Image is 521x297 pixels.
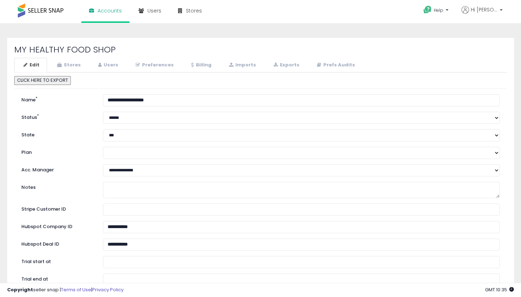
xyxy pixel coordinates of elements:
a: Exports [264,58,307,72]
a: Users [89,58,126,72]
a: Privacy Policy [92,286,124,293]
strong: Copyright [7,286,33,293]
span: 2025-09-6 10:35 GMT [485,286,514,293]
label: Status [16,112,98,121]
span: Accounts [98,7,122,14]
a: Terms of Use [61,286,91,293]
a: Prefs Audits [308,58,363,72]
label: Trial start at [16,256,98,265]
span: Stores [186,7,202,14]
label: Plan [16,147,98,156]
h2: MY HEALTHY FOOD SHOP [14,45,507,54]
label: Stripe Customer ID [16,203,98,213]
span: Hi [PERSON_NAME] [471,6,497,13]
a: Edit [14,58,47,72]
label: Notes [16,182,98,191]
label: Acc. Manager [16,164,98,173]
button: CLICK HERE TO EXPORT [14,76,71,85]
i: Get Help [423,5,432,14]
label: Name [16,94,98,104]
label: Trial end at [16,273,98,283]
a: Stores [48,58,88,72]
span: Help [434,7,443,13]
div: seller snap | | [7,287,124,293]
label: Hubspot Company ID [16,221,98,230]
a: Preferences [126,58,181,72]
a: Hi [PERSON_NAME] [462,6,502,22]
label: State [16,129,98,139]
label: Hubspot Deal ID [16,238,98,248]
a: Billing [182,58,219,72]
span: Users [147,7,161,14]
a: Imports [220,58,264,72]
